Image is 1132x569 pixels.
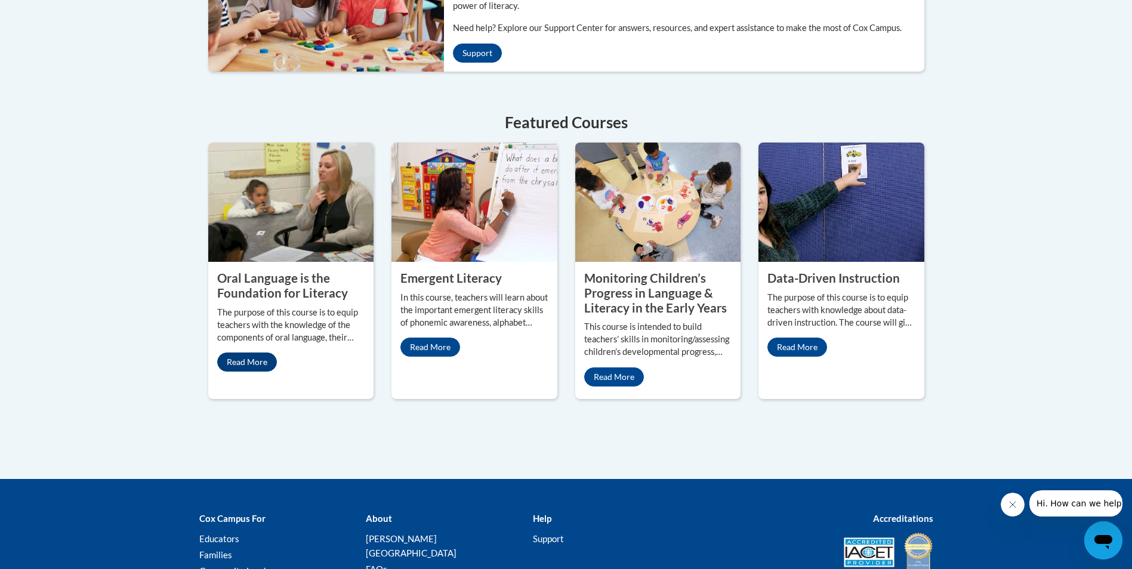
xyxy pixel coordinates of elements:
a: Support [453,44,502,63]
b: Accreditations [873,513,933,524]
span: Hi. How can we help? [7,8,97,18]
iframe: Message from company [1029,490,1122,517]
property: Monitoring Children’s Progress in Language & Literacy in the Early Years [584,271,727,314]
a: Support [533,533,564,544]
h4: Featured Courses [208,111,924,134]
b: Help [533,513,551,524]
a: [PERSON_NAME][GEOGRAPHIC_DATA] [366,533,456,558]
img: Monitoring Children’s Progress in Language & Literacy in the Early Years [575,143,741,262]
a: Read More [217,352,277,372]
p: The purpose of this course is to equip teachers with knowledge about data-driven instruction. The... [767,292,915,329]
img: Data-Driven Instruction [758,143,924,262]
iframe: Button to launch messaging window [1084,521,1122,559]
property: Data-Driven Instruction [767,271,900,285]
img: Emergent Literacy [391,143,557,262]
b: About [366,513,392,524]
a: Read More [767,338,827,357]
a: Families [199,549,232,560]
p: In this course, teachers will learn about the important emergent literacy skills of phonemic awar... [400,292,548,329]
property: Emergent Literacy [400,271,502,285]
property: Oral Language is the Foundation for Literacy [217,271,348,300]
img: Oral Language is the Foundation for Literacy [208,143,374,262]
a: Read More [400,338,460,357]
p: This course is intended to build teachers’ skills in monitoring/assessing children’s developmenta... [584,321,732,358]
img: Accredited IACET® Provider [844,537,895,567]
b: Cox Campus For [199,513,266,524]
p: The purpose of this course is to equip teachers with the knowledge of the components of oral lang... [217,307,365,344]
a: Educators [199,533,239,544]
a: Read More [584,367,644,386]
p: Need help? Explore our Support Center for answers, resources, and expert assistance to make the m... [453,21,924,35]
iframe: Close message [1001,493,1025,517]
